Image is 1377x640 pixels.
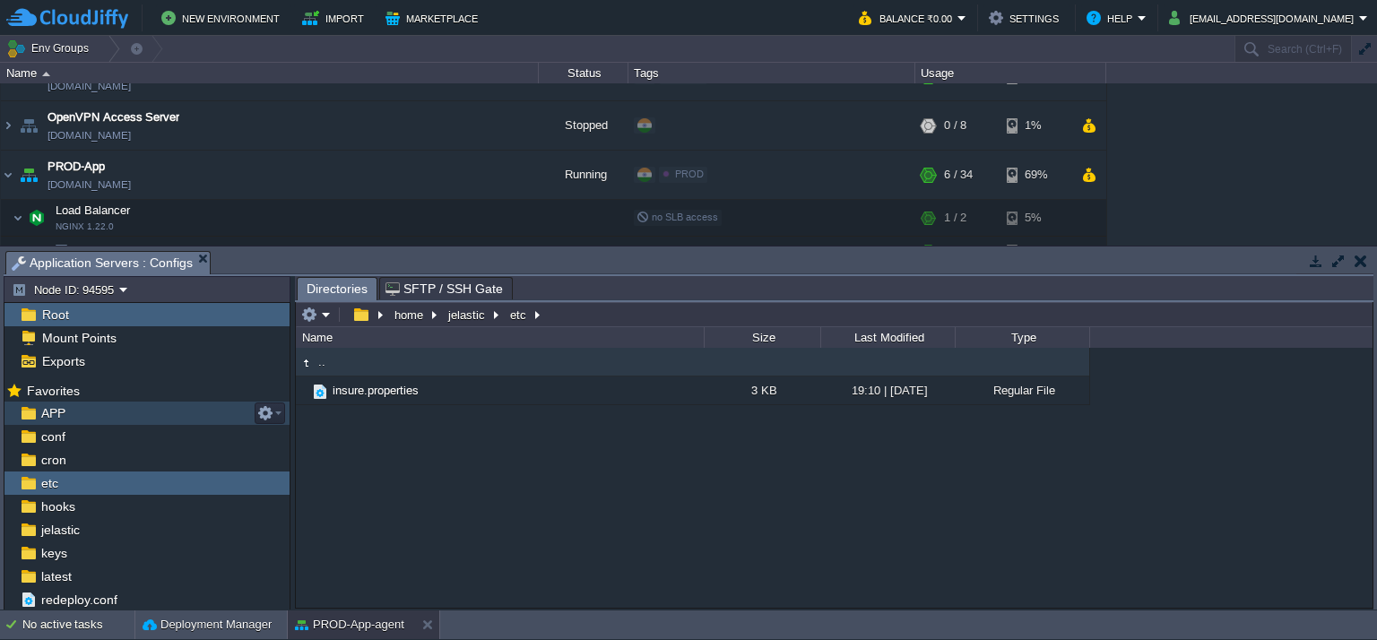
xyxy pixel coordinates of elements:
button: Marketplace [385,7,483,29]
div: 1 / 2 [944,237,963,264]
span: Node ID: [75,244,121,257]
span: PROD [675,169,704,179]
div: 1 / 2 [944,200,966,236]
div: 1% [1007,101,1065,150]
div: Running [539,151,628,199]
button: PROD-App-agent [295,616,404,634]
a: hooks [38,498,78,515]
img: AMDAwAAAACH5BAEAAAAALAAAAAABAAEAAAICRAEAOw== [296,376,310,404]
div: Status [540,63,628,83]
img: AMDAwAAAACH5BAEAAAAALAAAAAABAAEAAAICRAEAOw== [48,237,74,264]
a: [DOMAIN_NAME] [48,176,131,194]
a: PROD-App [48,158,105,176]
img: AMDAwAAAACH5BAEAAAAALAAAAAABAAEAAAICRAEAOw== [24,200,49,236]
a: Node ID:145259 [74,243,161,258]
img: AMDAwAAAACH5BAEAAAAALAAAAAABAAEAAAICRAEAOw== [296,353,316,373]
button: Env Groups [6,36,95,61]
div: Tags [629,63,914,83]
a: Root [39,307,72,323]
button: Deployment Manager [143,616,272,634]
a: cron [38,452,69,468]
img: AMDAwAAAACH5BAEAAAAALAAAAAABAAEAAAICRAEAOw== [1,151,15,199]
span: SFTP / SSH Gate [385,278,503,299]
div: Usage [916,63,1105,83]
button: Import [302,7,369,29]
span: Directories [307,278,368,300]
a: APP [38,405,68,421]
img: AMDAwAAAACH5BAEAAAAALAAAAAABAAEAAAICRAEAOw== [310,382,330,402]
a: keys [38,545,70,561]
img: AMDAwAAAACH5BAEAAAAALAAAAAABAAEAAAICRAEAOw== [38,237,48,264]
img: AMDAwAAAACH5BAEAAAAALAAAAAABAAEAAAICRAEAOw== [42,72,50,76]
img: AMDAwAAAACH5BAEAAAAALAAAAAABAAEAAAICRAEAOw== [13,200,23,236]
a: latest [38,568,74,584]
span: 1.22.0 [637,244,663,255]
a: conf [38,428,68,445]
div: Name [2,63,538,83]
button: jelastic [446,307,489,323]
img: AMDAwAAAACH5BAEAAAAALAAAAAABAAEAAAICRAEAOw== [16,151,41,199]
input: Click to enter the path [296,302,1373,327]
a: Favorites [23,384,82,398]
button: New Environment [161,7,285,29]
div: 69% [1007,151,1065,199]
span: Favorites [23,383,82,399]
a: OpenVPN Access Server [48,108,179,126]
div: 5% [1007,237,1065,264]
button: Help [1087,7,1138,29]
button: [EMAIL_ADDRESS][DOMAIN_NAME] [1169,7,1359,29]
div: Last Modified [822,327,955,348]
img: AMDAwAAAACH5BAEAAAAALAAAAAABAAEAAAICRAEAOw== [1,101,15,150]
div: 6 / 34 [944,151,973,199]
div: Size [706,327,820,348]
div: Name [298,327,704,348]
div: 3 KB [704,376,820,404]
a: etc [38,475,61,491]
div: No active tasks [22,610,134,639]
button: Node ID: 94595 [12,281,119,298]
div: 0 / 8 [944,101,966,150]
span: NGINX 1.22.0 [56,221,114,232]
div: 5% [1007,200,1065,236]
a: .. [316,354,328,369]
img: CloudJiffy [6,7,128,30]
div: Regular File [955,376,1089,404]
a: insure.properties [330,383,421,398]
span: Load Balancer [54,203,133,218]
div: Stopped [539,101,628,150]
a: [DOMAIN_NAME] [48,126,131,144]
a: jelastic [38,522,82,538]
span: 145259 [74,243,161,258]
button: home [392,307,428,323]
span: no SLB access [637,212,718,222]
div: Type [957,327,1089,348]
a: Mount Points [39,330,119,346]
button: Balance ₹0.00 [859,7,957,29]
button: etc [507,307,531,323]
button: Settings [989,7,1064,29]
a: [DOMAIN_NAME] [48,77,131,95]
div: 19:10 | [DATE] [820,376,955,404]
span: Application Servers : Configs [12,252,193,274]
a: Load BalancerNGINX 1.22.0 [54,203,133,217]
a: Exports [39,353,88,369]
a: redeploy.conf [38,592,120,608]
img: AMDAwAAAACH5BAEAAAAALAAAAAABAAEAAAICRAEAOw== [16,101,41,150]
